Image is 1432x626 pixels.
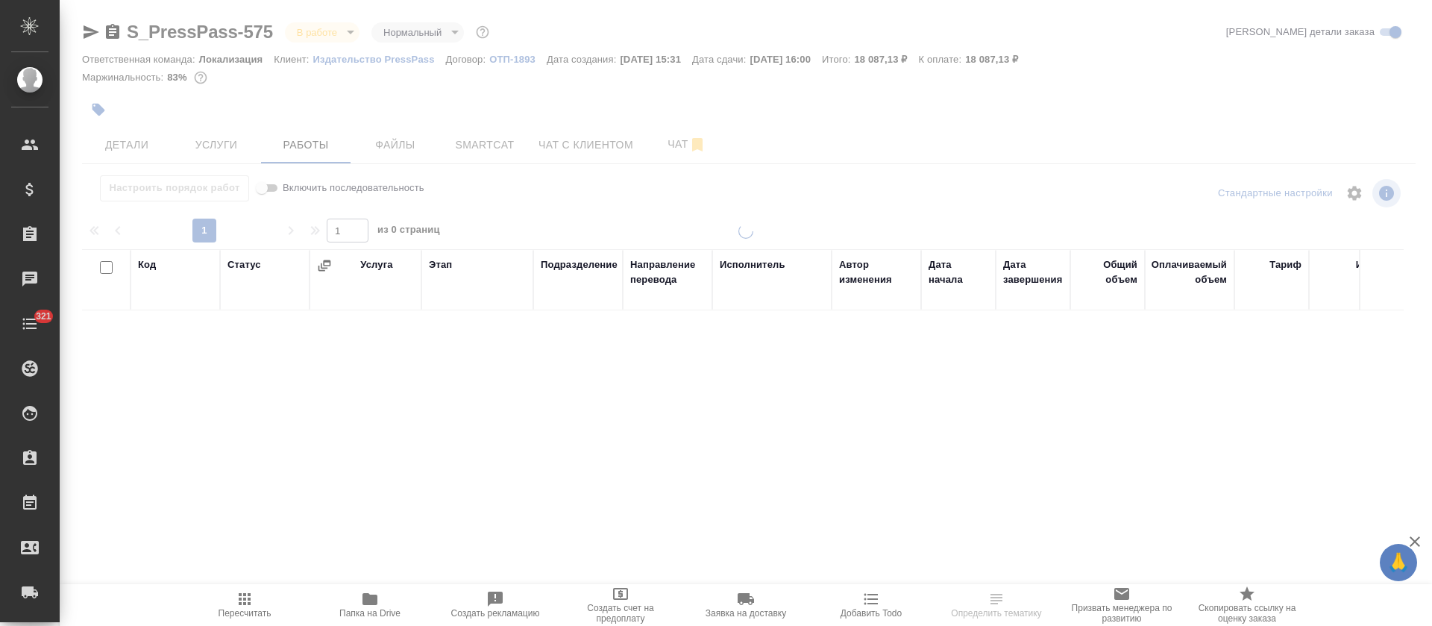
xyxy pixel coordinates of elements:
[1003,257,1063,287] div: Дата завершения
[929,257,988,287] div: Дата начала
[1380,544,1417,581] button: 🙏
[567,603,674,624] span: Создать счет на предоплату
[339,608,401,619] span: Папка на Drive
[433,584,558,626] button: Создать рекламацию
[219,608,271,619] span: Пересчитать
[541,257,618,272] div: Подразделение
[839,257,914,287] div: Автор изменения
[138,257,156,272] div: Код
[4,305,56,342] a: 321
[451,608,540,619] span: Создать рекламацию
[429,257,452,272] div: Этап
[182,584,307,626] button: Пересчитать
[1193,603,1301,624] span: Скопировать ссылку на оценку заказа
[951,608,1041,619] span: Определить тематику
[1152,257,1227,287] div: Оплачиваемый объем
[227,257,261,272] div: Статус
[307,584,433,626] button: Папка на Drive
[27,309,60,324] span: 321
[360,257,392,272] div: Услуга
[317,258,332,273] button: Сгруппировать
[683,584,808,626] button: Заявка на доставку
[1184,584,1310,626] button: Скопировать ссылку на оценку заказа
[1356,257,1384,272] div: Итого
[1078,257,1137,287] div: Общий объем
[1269,257,1301,272] div: Тариф
[1068,603,1175,624] span: Призвать менеджера по развитию
[1386,547,1411,578] span: 🙏
[1059,584,1184,626] button: Призвать менеджера по развитию
[706,608,786,619] span: Заявка на доставку
[720,257,785,272] div: Исполнитель
[630,257,705,287] div: Направление перевода
[808,584,934,626] button: Добавить Todo
[558,584,683,626] button: Создать счет на предоплату
[841,608,902,619] span: Добавить Todo
[934,584,1059,626] button: Определить тематику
